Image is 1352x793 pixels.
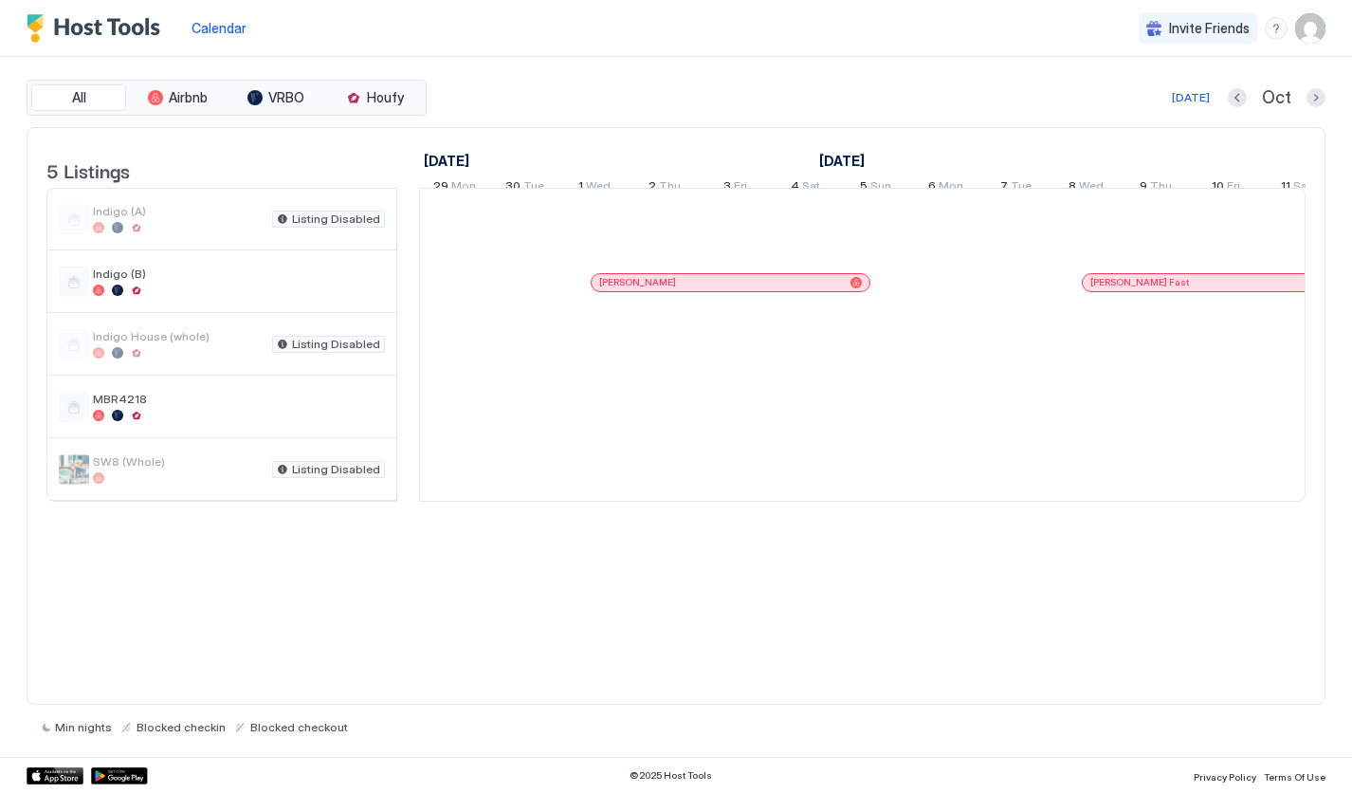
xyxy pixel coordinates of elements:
span: 5 Listings [46,156,130,184]
span: 5 [860,178,868,198]
span: 9 [1140,178,1147,198]
a: September 29, 2025 [419,147,474,175]
span: 29 [433,178,448,198]
span: 30 [505,178,521,198]
span: Wed [586,178,611,198]
div: [DATE] [1172,89,1210,106]
span: Indigo (A) [93,204,265,218]
span: Thu [659,178,681,198]
span: © 2025 Host Tools [630,769,712,782]
span: Wed [1079,178,1104,198]
span: 4 [791,178,799,198]
span: Oct [1262,87,1291,109]
a: October 2, 2025 [644,175,685,202]
a: October 11, 2025 [1276,175,1316,202]
button: Previous month [1228,88,1247,107]
span: Thu [1150,178,1172,198]
span: Blocked checkin [137,720,226,734]
a: Terms Of Use [1264,765,1325,785]
span: MBR4218 [93,392,385,406]
span: Sun [870,178,891,198]
span: Fri [1227,178,1240,198]
a: September 29, 2025 [429,175,481,202]
a: Privacy Policy [1194,765,1256,785]
span: Blocked checkout [250,720,348,734]
span: 3 [723,178,731,198]
a: October 6, 2025 [923,175,968,202]
div: listing image [59,454,89,485]
a: App Store [27,767,83,784]
a: September 30, 2025 [501,175,549,202]
span: Houfy [367,89,404,106]
button: All [31,84,126,111]
span: Mon [451,178,476,198]
a: October 1, 2025 [814,147,869,175]
button: Houfy [327,84,422,111]
div: tab-group [27,80,427,116]
span: [PERSON_NAME] [599,276,676,288]
span: 6 [928,178,936,198]
span: Airbnb [169,89,208,106]
span: Tue [1011,178,1032,198]
span: 10 [1212,178,1224,198]
span: Indigo House (whole) [93,329,265,343]
a: Google Play Store [91,767,148,784]
span: Tue [523,178,544,198]
button: VRBO [228,84,323,111]
span: 1 [578,178,583,198]
button: Airbnb [130,84,225,111]
span: Sat [1293,178,1311,198]
span: Mon [939,178,963,198]
span: Terms Of Use [1264,771,1325,783]
span: Invite Friends [1169,20,1250,37]
div: User profile [1295,13,1325,44]
span: Calendar [192,20,247,36]
a: October 10, 2025 [1207,175,1245,202]
button: [DATE] [1169,86,1213,109]
a: Calendar [192,18,247,38]
a: October 4, 2025 [786,175,825,202]
a: Host Tools Logo [27,14,169,43]
span: [PERSON_NAME] Fast [1090,276,1189,288]
span: 8 [1069,178,1076,198]
span: VRBO [268,89,304,106]
span: Fri [734,178,747,198]
span: All [72,89,86,106]
span: 11 [1281,178,1290,198]
a: October 1, 2025 [574,175,615,202]
button: Next month [1306,88,1325,107]
a: October 8, 2025 [1064,175,1108,202]
span: Privacy Policy [1194,771,1256,783]
span: Indigo (B) [93,267,385,281]
span: 7 [1000,178,1008,198]
div: menu [1265,17,1288,40]
a: October 9, 2025 [1135,175,1177,202]
span: Min nights [55,720,112,734]
a: October 7, 2025 [996,175,1036,202]
span: SW8 (Whole) [93,454,265,469]
a: October 3, 2025 [719,175,752,202]
a: October 5, 2025 [855,175,896,202]
span: 2 [649,178,656,198]
span: Sat [802,178,820,198]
